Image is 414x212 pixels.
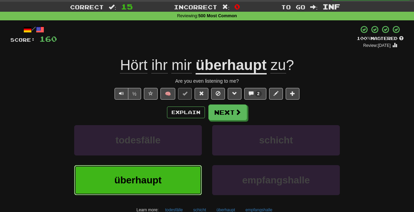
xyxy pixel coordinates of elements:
button: Add to collection (alt+a) [286,88,299,100]
button: Next [208,104,247,120]
span: : [222,4,230,10]
button: Edit sentence (alt+d) [269,88,283,100]
span: ? [267,57,294,73]
strong: 500 Most Common [198,13,237,18]
button: schicht [212,125,340,155]
span: : [310,4,318,10]
span: empfangshalle [242,175,310,185]
button: Ignore sentence (alt+i) [211,88,225,100]
span: todesfälle [116,135,161,145]
u: überhaupt [196,57,266,74]
span: Hört [120,57,147,73]
span: 2 [257,91,260,96]
span: Incorrect [174,3,217,10]
button: Reset to 0% Mastered (alt+r) [195,88,208,100]
button: Grammar (alt+g) [228,88,241,100]
button: Explain [167,107,205,118]
button: 🧠 [160,88,175,100]
span: : [109,4,116,10]
span: Correct [70,3,104,10]
div: Are you even listening to me? [10,78,404,84]
span: 15 [121,2,133,11]
button: Play sentence audio (ctl+space) [115,88,128,100]
button: todesfälle [74,125,202,155]
span: 160 [39,34,57,43]
span: Inf [323,2,340,11]
button: ½ [128,88,141,100]
span: zu [270,57,286,73]
button: Set this sentence to 100% Mastered (alt+m) [178,88,192,100]
div: / [10,25,57,34]
span: mir [171,57,191,73]
div: Text-to-speech controls [113,88,141,100]
div: Mastered [357,36,404,42]
button: Favorite sentence (alt+f) [144,88,158,100]
small: Review: [DATE] [363,43,391,48]
span: schicht [259,135,293,145]
button: überhaupt [74,165,202,195]
button: empfangshalle [212,165,340,195]
span: 0 [234,2,240,11]
span: Score: [10,37,35,43]
span: 100 % [357,36,371,41]
span: To go [281,3,305,10]
span: ihr [151,57,168,73]
span: überhaupt [115,175,162,185]
button: 2 [244,88,267,100]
